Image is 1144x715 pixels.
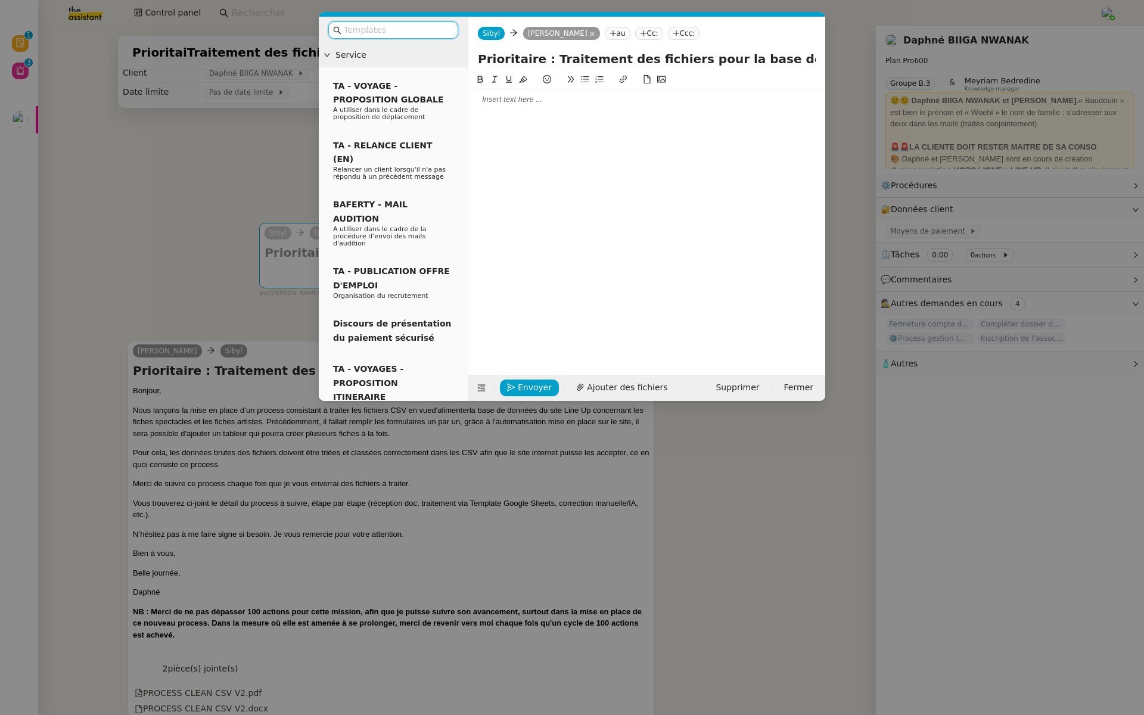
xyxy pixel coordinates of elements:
[500,380,559,396] button: Envoyer
[333,106,425,121] span: A utiliser dans le cadre de proposition de déplacement
[333,292,428,300] span: Organisation du recrutement
[478,50,816,68] input: Subject
[333,319,452,342] span: Discours de présentation du paiement sécurisé
[333,225,427,247] span: A utiliser dans le cadre de la procédure d'envoi des mails d'audition
[483,29,500,38] span: Sibyl
[333,166,446,181] span: Relancer un client lorsqu'il n'a pas répondu à un précédent message
[344,23,451,37] input: Templates
[333,81,443,104] span: TA - VOYAGE - PROPOSITION GLOBALE
[319,43,468,67] div: Service
[708,380,766,396] button: Supprimer
[784,381,813,394] span: Fermer
[777,380,820,396] button: Fermer
[333,364,403,402] span: TA - VOYAGES - PROPOSITION ITINERAIRE
[518,381,552,394] span: Envoyer
[333,200,408,223] span: BAFERTY - MAIL AUDITION
[605,27,630,40] nz-tag: au
[335,48,463,62] span: Service
[668,27,700,40] nz-tag: Ccc:
[523,27,600,40] nz-tag: [PERSON_NAME]
[716,381,759,394] span: Supprimer
[333,266,450,290] span: TA - PUBLICATION OFFRE D'EMPLOI
[569,380,674,396] button: Ajouter des fichiers
[587,381,667,394] span: Ajouter des fichiers
[635,27,663,40] nz-tag: Cc:
[333,141,433,164] span: TA - RELANCE CLIENT (EN)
